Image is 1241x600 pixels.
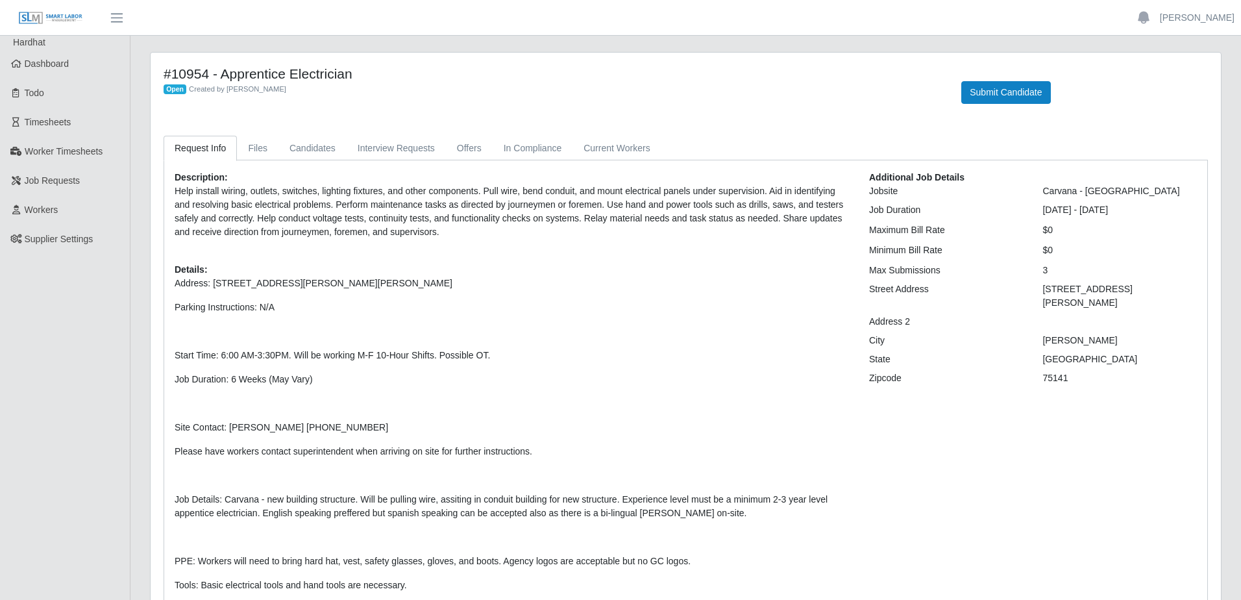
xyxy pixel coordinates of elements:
[1033,223,1207,237] div: $0
[13,37,45,47] span: Hardhat
[175,555,850,568] p: PPE: Workers will need to bring hard hat, vest, safety glasses, gloves, and boots. Agency logos a...
[859,203,1033,217] div: Job Duration
[446,136,493,161] a: Offers
[859,353,1033,366] div: State
[1033,353,1207,366] div: [GEOGRAPHIC_DATA]
[859,184,1033,198] div: Jobsite
[175,373,850,386] p: Job Duration: 6 Weeks (May Vary)
[859,334,1033,347] div: City
[1033,264,1207,277] div: 3
[869,172,965,182] b: Additional Job Details
[278,136,347,161] a: Candidates
[175,349,850,362] p: Start Time: 6:00 AM-3:30PM. Will be working M-F 10-Hour Shifts. Possible OT.
[25,205,58,215] span: Workers
[175,421,850,434] p: Site Contact: [PERSON_NAME] [PHONE_NUMBER]
[175,172,228,182] b: Description:
[164,136,237,161] a: Request Info
[572,136,661,161] a: Current Workers
[25,58,69,69] span: Dashboard
[237,136,278,161] a: Files
[175,277,850,290] p: Address: [STREET_ADDRESS][PERSON_NAME][PERSON_NAME]
[1033,184,1207,198] div: Carvana - [GEOGRAPHIC_DATA]
[961,81,1050,104] button: Submit Candidate
[859,315,1033,329] div: Address 2
[18,11,83,25] img: SLM Logo
[25,117,71,127] span: Timesheets
[859,223,1033,237] div: Maximum Bill Rate
[859,264,1033,277] div: Max Submissions
[1033,203,1207,217] div: [DATE] - [DATE]
[1160,11,1235,25] a: [PERSON_NAME]
[175,264,208,275] b: Details:
[1033,282,1207,310] div: [STREET_ADDRESS][PERSON_NAME]
[1033,244,1207,257] div: $0
[493,136,573,161] a: In Compliance
[175,579,850,592] p: Tools: Basic electrical tools and hand tools are necessary.
[164,66,942,82] h4: #10954 - Apprentice Electrician
[175,493,850,520] p: Job Details: Carvana - new building structure. Will be pulling wire, assiting in conduit building...
[164,84,186,95] span: Open
[189,85,286,93] span: Created by [PERSON_NAME]
[25,234,93,244] span: Supplier Settings
[175,184,850,239] p: Help install wiring, outlets, switches, lighting fixtures, and other components. Pull wire, bend ...
[859,371,1033,385] div: Zipcode
[1033,371,1207,385] div: 75141
[859,282,1033,310] div: Street Address
[25,88,44,98] span: Todo
[1033,334,1207,347] div: [PERSON_NAME]
[859,244,1033,257] div: Minimum Bill Rate
[25,146,103,156] span: Worker Timesheets
[347,136,446,161] a: Interview Requests
[25,175,80,186] span: Job Requests
[175,445,850,458] p: Please have workers contact superintendent when arriving on site for further instructions.
[175,301,850,314] p: Parking Instructions: N/A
